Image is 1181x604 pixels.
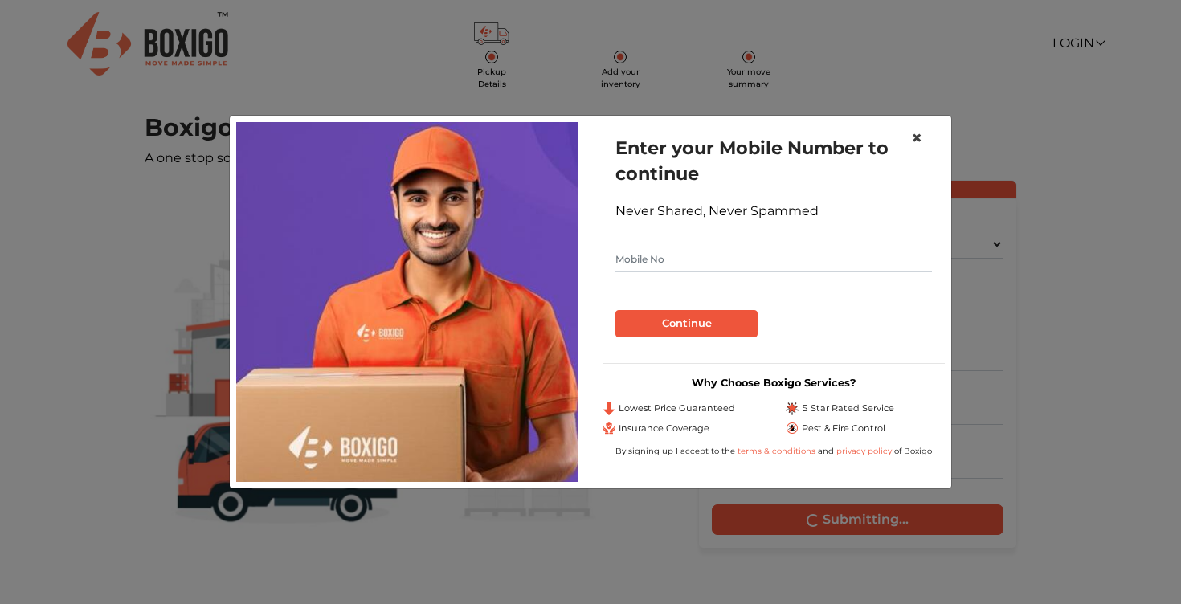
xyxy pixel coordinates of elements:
[615,247,932,272] input: Mobile No
[619,402,735,415] span: Lowest Price Guaranteed
[802,422,885,435] span: Pest & Fire Control
[615,202,932,221] div: Never Shared, Never Spammed
[615,310,758,337] button: Continue
[898,116,935,161] button: Close
[615,135,932,186] h1: Enter your Mobile Number to continue
[603,445,945,457] div: By signing up I accept to the and of Boxigo
[603,377,945,389] h3: Why Choose Boxigo Services?
[802,402,894,415] span: 5 Star Rated Service
[738,446,818,456] a: terms & conditions
[834,446,894,456] a: privacy policy
[911,126,922,149] span: ×
[619,422,709,435] span: Insurance Coverage
[236,122,578,482] img: storage-img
